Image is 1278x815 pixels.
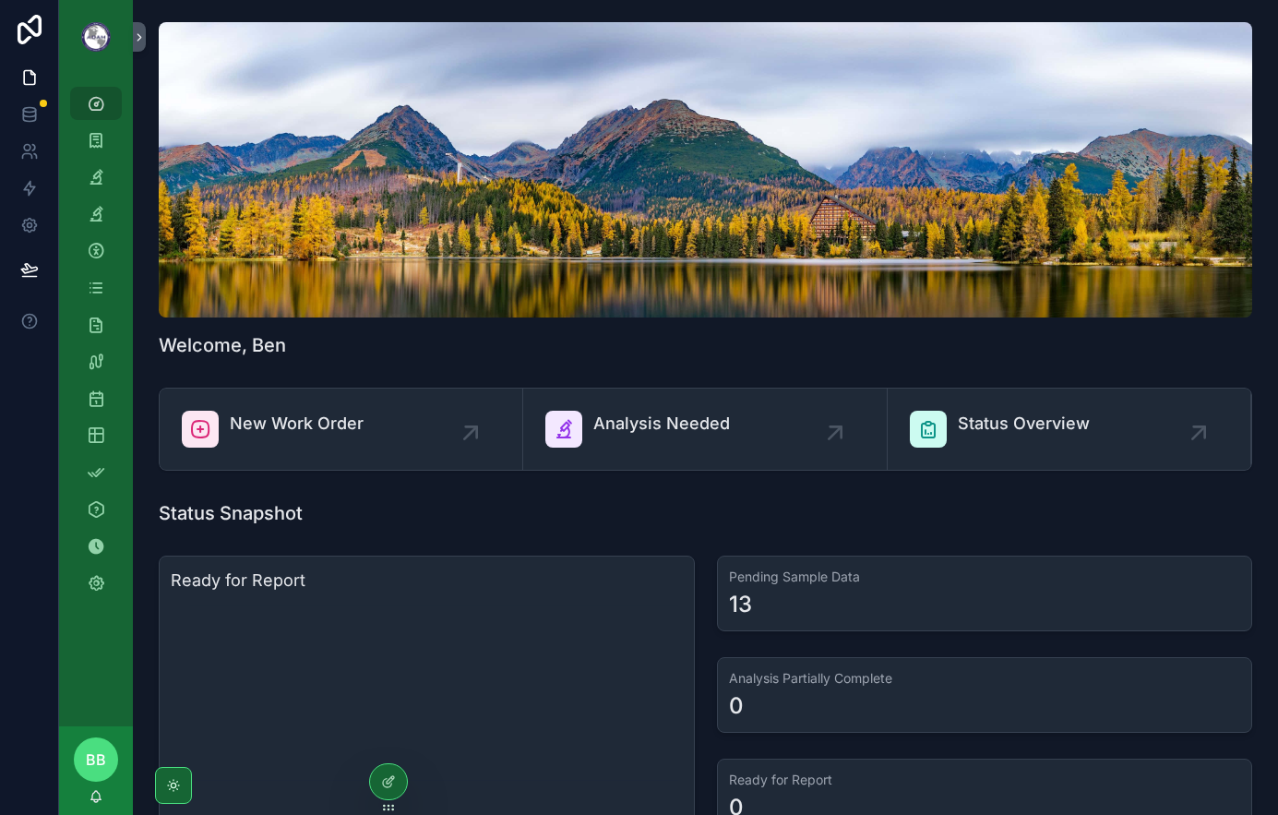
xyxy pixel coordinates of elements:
[888,389,1251,470] a: Status Overview
[593,411,730,437] span: Analysis Needed
[729,691,744,721] div: 0
[171,568,683,593] h3: Ready for Report
[958,411,1090,437] span: Status Overview
[159,500,303,526] h1: Status Snapshot
[523,389,887,470] a: Analysis Needed
[230,411,364,437] span: New Work Order
[59,74,133,624] div: scrollable content
[160,389,523,470] a: New Work Order
[81,22,111,52] img: App logo
[729,590,752,619] div: 13
[729,771,1241,789] h3: Ready for Report
[729,669,1241,688] h3: Analysis Partially Complete
[159,332,286,358] h1: Welcome, Ben
[729,568,1241,586] h3: Pending Sample Data
[86,749,106,771] span: BB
